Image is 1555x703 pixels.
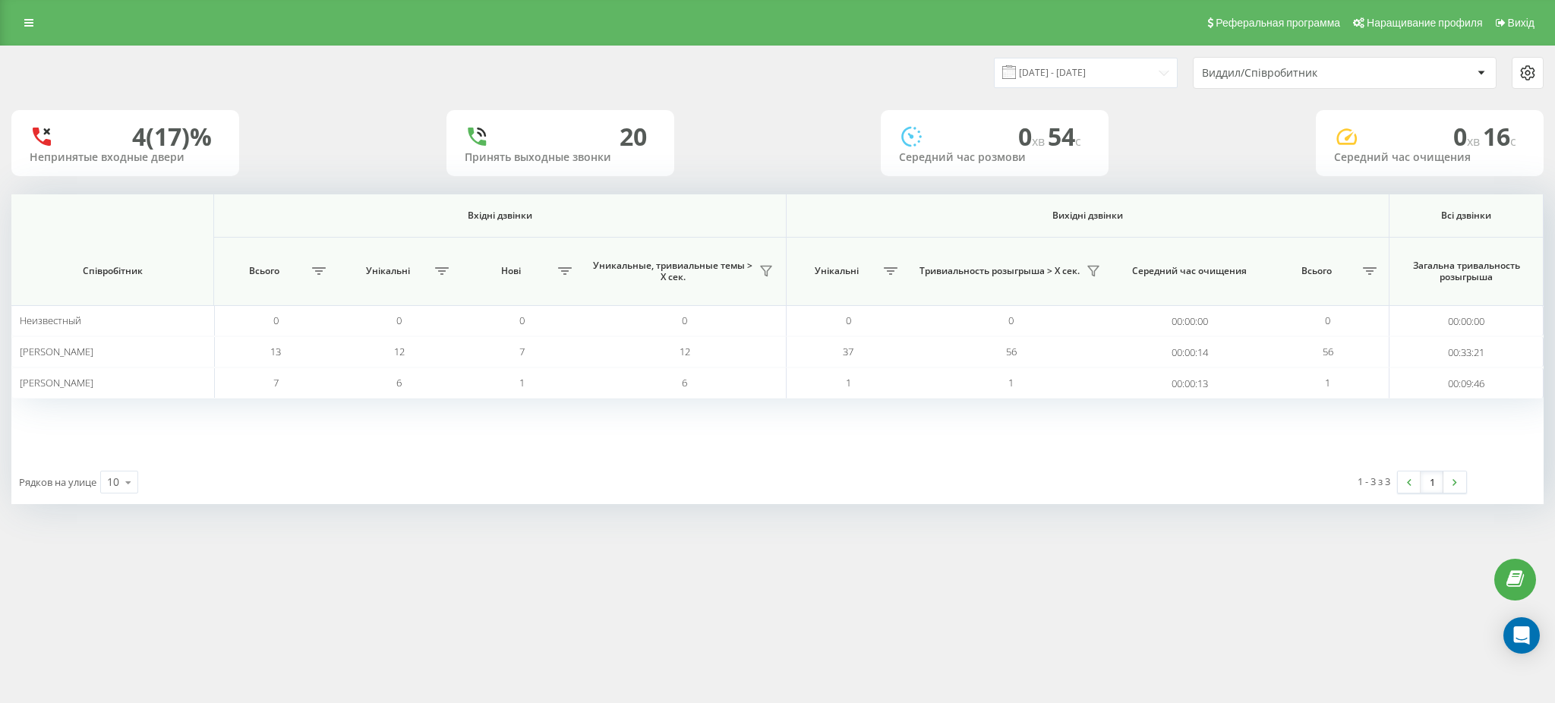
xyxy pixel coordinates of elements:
[1032,133,1045,150] font: хв
[270,345,281,358] font: 13
[1008,376,1014,389] font: 1
[1334,150,1471,164] font: Середний час очищения
[1441,209,1491,222] font: Всі дзвінки
[593,259,752,284] font: Уникальные, тривиальные темы > Х сек.
[1006,345,1017,358] font: 56
[83,264,143,277] font: Співробітник
[1453,120,1467,153] font: 0
[519,376,525,389] font: 1
[30,150,185,164] font: Непринятые входные двери
[1052,209,1123,222] font: Вихідні дзвінки
[1325,314,1330,327] font: 0
[1216,17,1340,29] font: Реферальная программа
[682,376,687,389] font: 6
[20,345,93,358] font: [PERSON_NAME]
[519,314,525,327] font: 0
[1467,133,1480,150] font: хв
[843,345,853,358] font: 37
[366,264,410,277] font: Унікальні
[682,314,687,327] font: 0
[815,264,859,277] font: Унікальні
[1048,120,1075,153] font: 54
[394,345,405,358] font: 12
[620,120,647,153] font: 20
[1075,133,1081,150] font: c
[846,314,851,327] font: 0
[1132,264,1247,277] font: Середний час очищения
[899,150,1026,164] font: Середний час розмови
[132,120,146,153] font: 4
[1503,617,1540,654] div: Open Intercom Messenger
[1367,17,1482,29] font: Наращивание профиля
[680,345,690,358] font: 12
[1358,474,1390,488] font: 1 - 3 з 3
[1172,377,1208,390] font: 00:00:13
[107,474,119,489] font: 10
[501,264,521,277] font: Нові
[1172,345,1208,359] font: 00:00:14
[146,120,212,153] font: (17)%
[465,150,611,164] font: Принять выходные звонки
[468,209,532,222] font: Вхідні дзвінки
[1325,376,1330,389] font: 1
[1413,259,1520,284] font: Загальна тривальность розыгрыша
[1508,17,1534,29] font: Вихід
[396,314,402,327] font: 0
[1008,314,1014,327] font: 0
[846,376,851,389] font: 1
[273,376,279,389] font: 7
[1448,377,1484,390] font: 00:09:46
[19,475,96,489] font: Рядков на улице
[249,264,279,277] font: Всього
[1018,120,1032,153] font: 0
[396,376,402,389] font: 6
[1323,345,1333,358] font: 56
[1430,475,1435,489] font: 1
[273,314,279,327] font: 0
[1448,345,1484,359] font: 00:33:21
[1448,314,1484,328] font: 00:00:00
[519,345,525,358] font: 7
[919,264,1080,277] font: Тривиальность розыгрыша > Х сек.
[1172,314,1208,328] font: 00:00:00
[1301,264,1332,277] font: Всього
[1510,133,1516,150] font: c
[20,376,93,389] font: [PERSON_NAME]
[20,314,81,327] font: Неизвестный
[1483,120,1510,153] font: 16
[1202,65,1317,80] font: Виддил/Співробитник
